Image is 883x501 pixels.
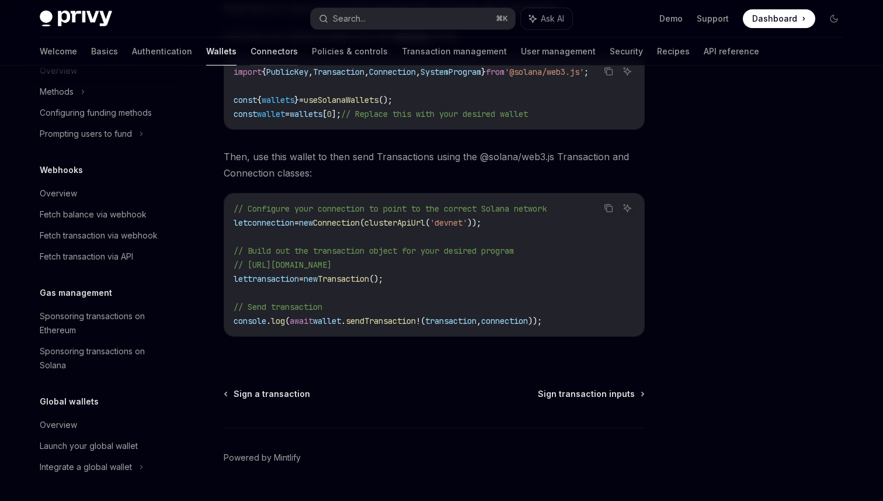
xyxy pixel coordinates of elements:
[234,302,322,312] span: // Send transaction
[294,95,299,105] span: }
[40,186,77,201] div: Overview
[30,183,180,204] a: Overview
[234,95,257,105] span: const
[271,316,285,326] span: log
[369,274,383,284] span: ();
[420,316,425,326] span: (
[40,85,74,99] div: Methods
[30,225,180,246] a: Fetch transaction via webhook
[601,201,616,216] button: Copy the contents from the code block
[341,109,528,119] span: // Replace this with your desired wallet
[299,217,313,228] span: new
[425,217,430,228] span: (
[402,37,507,65] a: Transaction management
[40,106,152,120] div: Configuring funding methods
[251,37,298,65] a: Connectors
[30,306,180,341] a: Sponsoring transactions on Ethereum
[341,316,346,326] span: .
[601,64,616,79] button: Copy the contents from the code block
[40,163,83,177] h5: Webhooks
[704,37,759,65] a: API reference
[333,12,366,26] div: Search...
[266,316,271,326] span: .
[91,37,118,65] a: Basics
[40,11,112,27] img: dark logo
[234,260,332,270] span: // [URL][DOMAIN_NAME]
[620,64,635,79] button: Ask AI
[312,37,388,65] a: Policies & controls
[467,217,481,228] span: ));
[234,109,257,119] span: const
[40,229,158,243] div: Fetch transaction via webhook
[313,316,341,326] span: wallet
[299,95,304,105] span: =
[481,67,486,77] span: }
[40,208,147,222] div: Fetch balance via webhook
[825,9,843,28] button: Toggle dark mode
[304,274,318,284] span: new
[378,95,392,105] span: ();
[262,95,294,105] span: wallets
[224,148,645,181] span: Then, use this wallet to then send Transactions using the @solana/web3.js Transaction and Connect...
[234,67,262,77] span: import
[248,217,294,228] span: connection
[206,37,237,65] a: Wallets
[743,9,815,28] a: Dashboard
[40,309,173,337] div: Sponsoring transactions on Ethereum
[610,37,643,65] a: Security
[30,102,180,123] a: Configuring funding methods
[430,217,467,228] span: 'devnet'
[332,109,341,119] span: ];
[496,14,508,23] span: ⌘ K
[257,95,262,105] span: {
[290,316,313,326] span: await
[364,217,425,228] span: clusterApiUrl
[224,452,301,464] a: Powered by Mintlify
[30,341,180,376] a: Sponsoring transactions on Solana
[486,67,505,77] span: from
[40,344,173,372] div: Sponsoring transactions on Solana
[257,109,285,119] span: wallet
[234,274,248,284] span: let
[541,13,564,25] span: Ask AI
[40,418,77,432] div: Overview
[313,67,364,77] span: Transaction
[521,8,572,29] button: Ask AI
[416,67,420,77] span: ,
[30,204,180,225] a: Fetch balance via webhook
[538,388,644,400] a: Sign transaction inputs
[290,109,322,119] span: wallets
[40,37,77,65] a: Welcome
[327,109,332,119] span: 0
[322,109,327,119] span: [
[420,67,481,77] span: SystemProgram
[40,250,133,264] div: Fetch transaction via API
[248,274,299,284] span: transaction
[528,316,542,326] span: ));
[752,13,797,25] span: Dashboard
[311,8,515,29] button: Search...⌘K
[308,67,313,77] span: ,
[425,316,477,326] span: transaction
[40,127,132,141] div: Prompting users to fund
[364,67,369,77] span: ,
[477,316,481,326] span: ,
[266,67,308,77] span: PublicKey
[584,67,589,77] span: ;
[697,13,729,25] a: Support
[262,67,266,77] span: {
[659,13,683,25] a: Demo
[620,201,635,216] button: Ask AI
[40,395,99,409] h5: Global wallets
[234,203,547,214] span: // Configure your connection to point to the correct Solana network
[30,246,180,267] a: Fetch transaction via API
[318,274,369,284] span: Transaction
[538,388,635,400] span: Sign transaction inputs
[225,388,310,400] a: Sign a transaction
[416,316,420,326] span: !
[234,316,266,326] span: console
[304,95,378,105] span: useSolanaWallets
[40,439,138,453] div: Launch your global wallet
[40,286,112,300] h5: Gas management
[132,37,192,65] a: Authentication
